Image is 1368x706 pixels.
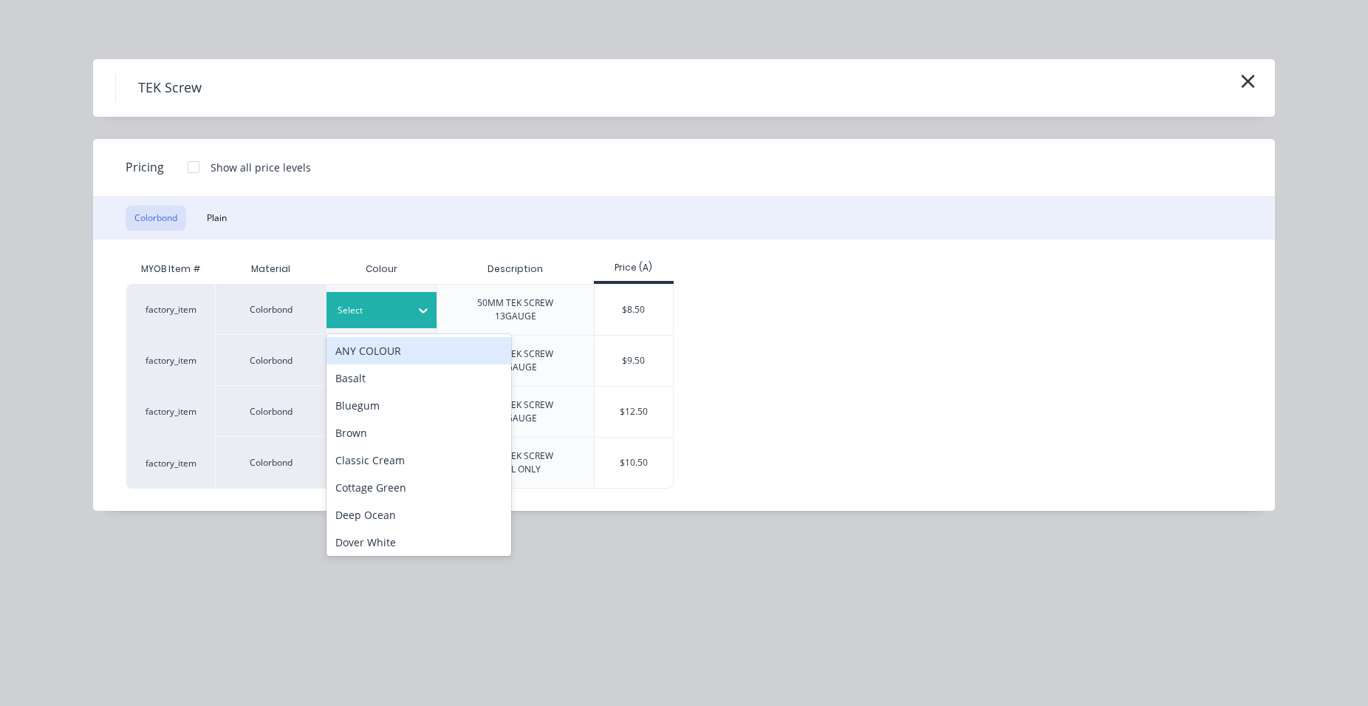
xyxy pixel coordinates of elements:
[477,347,553,374] div: 65MM TEK SCREW 13 GAUGE
[594,261,674,274] div: Price (A)
[595,387,674,437] div: $12.50
[595,336,674,386] div: $9.50
[215,254,326,284] div: Material
[215,335,326,386] div: Colorbond
[326,392,511,419] div: Bluegum
[477,296,553,323] div: 50MM TEK SCREW 13GAUGE
[326,364,511,392] div: Basalt
[211,160,311,175] div: Show all price levels
[198,206,236,231] button: Plain
[126,284,215,335] div: factory_item
[215,386,326,437] div: Colorbond
[595,285,674,335] div: $8.50
[326,337,511,364] div: ANY COLOUR
[326,447,511,474] div: Classic Cream
[326,254,437,284] div: Colour
[126,254,215,284] div: MYOB Item #
[477,449,553,476] div: 16MM TEK SCREW STEEL ONLY
[326,419,511,447] div: Brown
[126,158,164,176] span: Pricing
[126,206,186,231] button: Colorbond
[326,474,511,501] div: Cottage Green
[326,529,511,556] div: Dover White
[126,437,215,489] div: factory_item
[595,438,674,488] div: $10.50
[326,501,511,529] div: Deep Ocean
[126,335,215,386] div: factory_item
[476,251,555,288] div: Description
[215,284,326,335] div: Colorbond
[215,437,326,489] div: Colorbond
[115,74,224,102] h4: TEK Screw
[477,398,553,425] div: 25MM TEK SCREW 13 GAUGE
[126,386,215,437] div: factory_item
